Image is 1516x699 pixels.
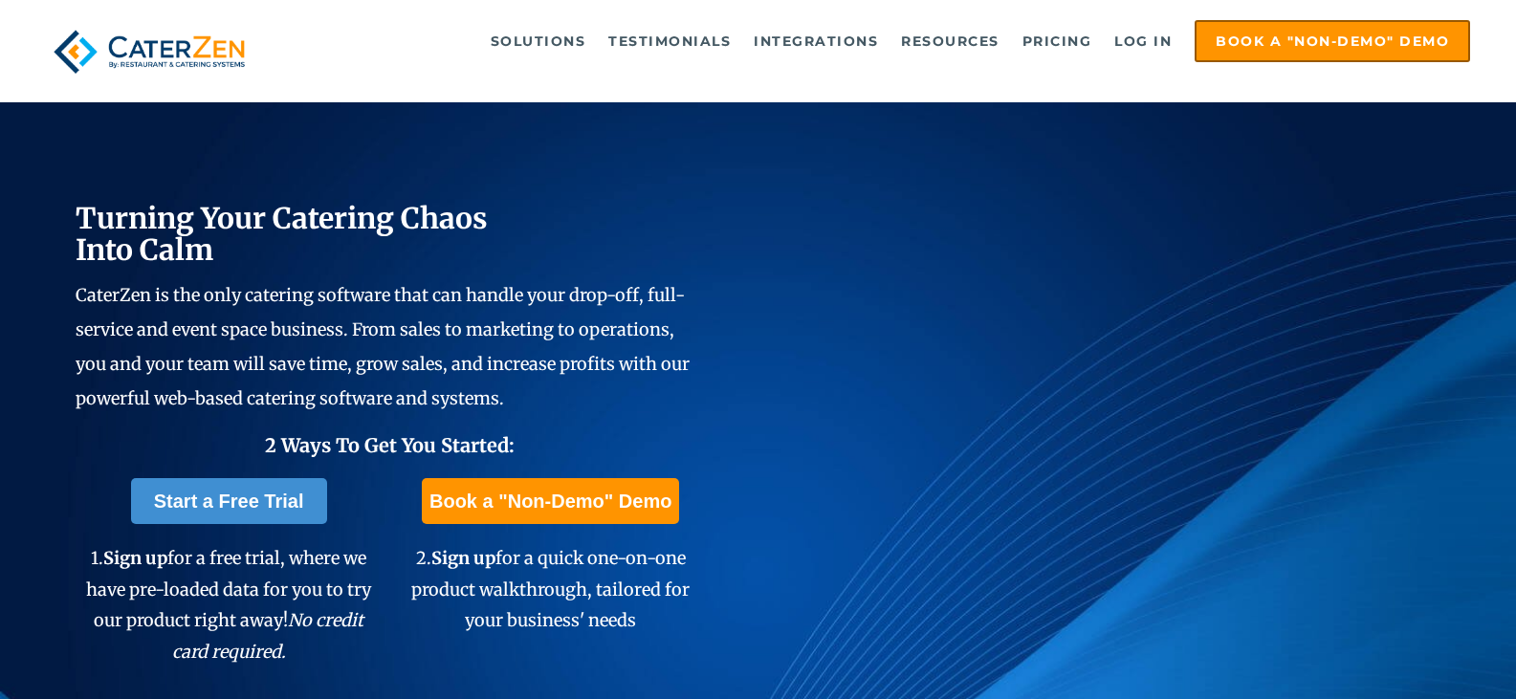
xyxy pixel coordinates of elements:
a: Log in [1105,22,1181,60]
span: 1. for a free trial, where we have pre-loaded data for you to try our product right away! [86,547,371,662]
a: Integrations [744,22,888,60]
a: Pricing [1013,22,1102,60]
span: 2. for a quick one-on-one product walkthrough, tailored for your business' needs [411,547,690,631]
a: Testimonials [599,22,740,60]
span: Sign up [431,547,495,569]
span: Sign up [103,547,167,569]
div: Navigation Menu [289,20,1470,62]
span: Turning Your Catering Chaos Into Calm [76,200,488,268]
a: Resources [891,22,1009,60]
em: No credit card required. [172,609,364,662]
a: Start a Free Trial [131,478,327,524]
a: Book a "Non-Demo" Demo [422,478,679,524]
a: Solutions [481,22,596,60]
span: CaterZen is the only catering software that can handle your drop-off, full-service and event spac... [76,284,690,409]
a: Book a "Non-Demo" Demo [1195,20,1470,62]
span: 2 Ways To Get You Started: [265,433,515,457]
img: caterzen [46,20,253,83]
